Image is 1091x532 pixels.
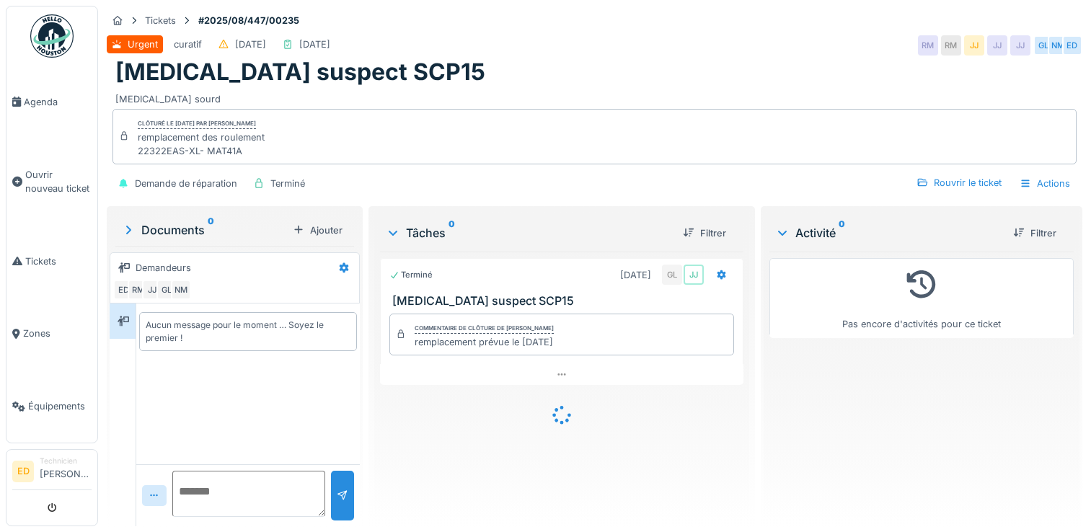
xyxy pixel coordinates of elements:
[208,221,214,239] sup: 0
[392,294,737,308] h3: [MEDICAL_DATA] suspect SCP15
[6,138,97,225] a: Ouvrir nouveau ticket
[6,225,97,298] a: Tickets
[138,119,256,129] div: Clôturé le [DATE] par [PERSON_NAME]
[299,37,330,51] div: [DATE]
[40,456,92,487] li: [PERSON_NAME]
[28,399,92,413] span: Équipements
[40,456,92,466] div: Technicien
[12,461,34,482] li: ED
[620,268,651,282] div: [DATE]
[1013,173,1077,194] div: Actions
[677,223,732,243] div: Filtrer
[25,254,92,268] span: Tickets
[1007,223,1062,243] div: Filtrer
[12,456,92,490] a: ED Technicien[PERSON_NAME]
[911,173,1007,192] div: Rouvrir le ticket
[156,280,177,300] div: GL
[174,37,202,51] div: curatif
[171,280,191,300] div: NM
[6,370,97,443] a: Équipements
[287,221,348,240] div: Ajouter
[146,319,350,345] div: Aucun message pour le moment … Soyez le premier !
[145,14,176,27] div: Tickets
[839,224,845,241] sup: 0
[23,327,92,340] span: Zones
[270,177,305,190] div: Terminé
[918,35,938,56] div: RM
[1062,35,1082,56] div: ED
[964,35,984,56] div: JJ
[136,261,191,275] div: Demandeurs
[779,265,1064,332] div: Pas encore d'activités pour ce ticket
[389,269,433,281] div: Terminé
[415,335,554,349] div: remplacement prévue le [DATE]
[449,224,455,241] sup: 0
[386,224,671,241] div: Tâches
[6,298,97,371] a: Zones
[235,37,266,51] div: [DATE]
[115,58,485,86] h1: [MEDICAL_DATA] suspect SCP15
[121,221,287,239] div: Documents
[1033,35,1054,56] div: GL
[128,280,148,300] div: RM
[987,35,1007,56] div: JJ
[775,224,1002,241] div: Activité
[128,37,158,51] div: Urgent
[6,66,97,138] a: Agenda
[941,35,961,56] div: RM
[662,265,682,285] div: GL
[138,130,265,158] div: remplacement des roulement 22322EAS-XL- MAT41A
[684,265,704,285] div: JJ
[115,87,1074,106] div: [MEDICAL_DATA] sourd
[135,177,237,190] div: Demande de réparation
[30,14,74,58] img: Badge_color-CXgf-gQk.svg
[1048,35,1068,56] div: NM
[142,280,162,300] div: JJ
[24,95,92,109] span: Agenda
[113,280,133,300] div: ED
[193,14,305,27] strong: #2025/08/447/00235
[25,168,92,195] span: Ouvrir nouveau ticket
[1010,35,1030,56] div: JJ
[415,324,554,334] div: Commentaire de clôture de [PERSON_NAME]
